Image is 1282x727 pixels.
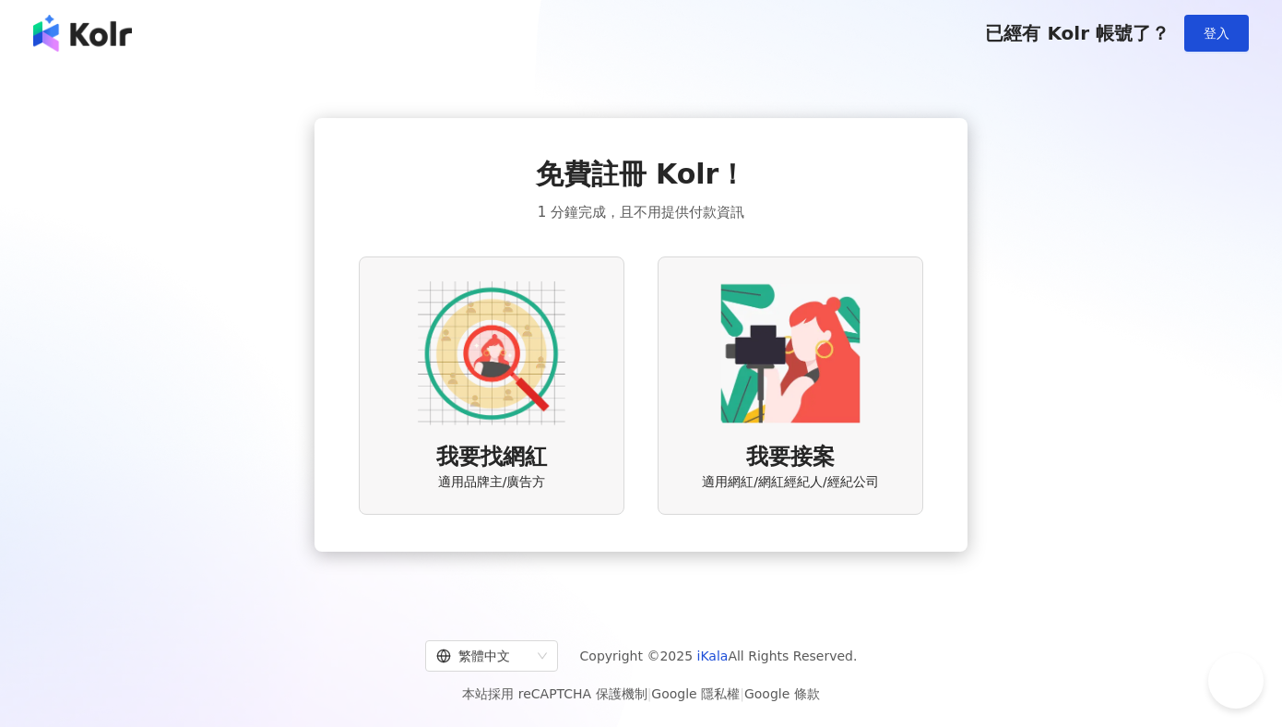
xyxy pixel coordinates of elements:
button: 登入 [1184,15,1249,52]
span: 適用網紅/網紅經紀人/經紀公司 [702,473,878,492]
img: KOL identity option [717,280,864,427]
span: | [647,686,652,701]
span: Copyright © 2025 All Rights Reserved. [580,645,858,667]
span: 本站採用 reCAPTCHA 保護機制 [462,683,819,705]
span: 我要找網紅 [436,442,547,473]
a: Google 隱私權 [651,686,740,701]
div: 繁體中文 [436,641,530,671]
span: 已經有 Kolr 帳號了？ [985,22,1169,44]
span: 我要接案 [746,442,835,473]
span: 適用品牌主/廣告方 [438,473,546,492]
img: AD identity option [418,280,565,427]
a: iKala [697,649,729,663]
iframe: Help Scout Beacon - Open [1208,653,1264,709]
span: 1 分鐘完成，且不用提供付款資訊 [538,201,744,223]
a: Google 條款 [744,686,820,701]
span: 登入 [1204,26,1229,41]
span: 免費註冊 Kolr！ [536,155,747,194]
span: | [740,686,744,701]
img: logo [33,15,132,52]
